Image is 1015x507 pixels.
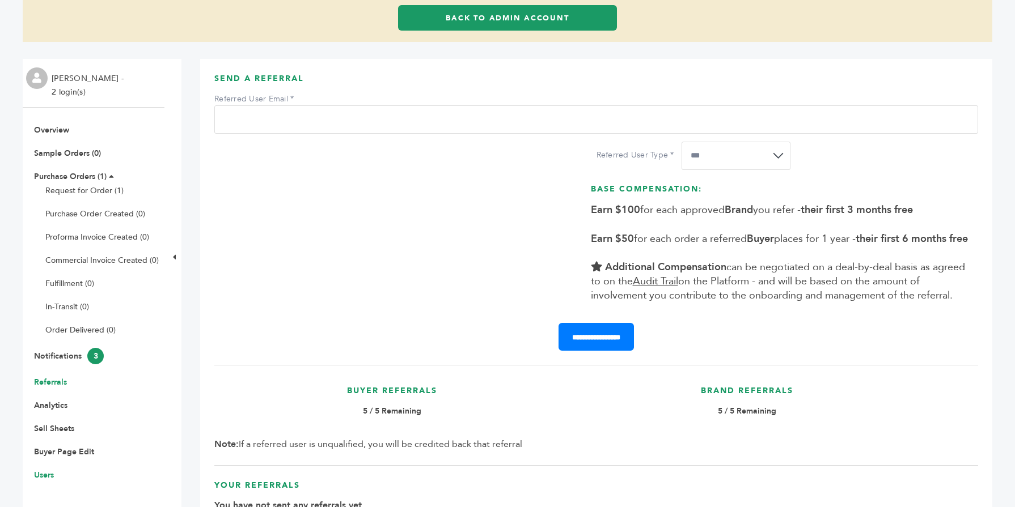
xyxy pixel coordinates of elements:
a: Purchase Order Created (0) [45,208,145,219]
b: Earn $50 [591,232,634,246]
span: 3 [87,348,104,364]
a: Proforma Invoice Created (0) [45,232,149,242]
a: Sell Sheets [34,423,74,434]
h3: Send A Referral [214,73,978,93]
img: profile.png [26,67,48,89]
b: their first 3 months free [801,203,913,217]
a: In-Transit (0) [45,301,89,312]
h3: Buyer Referrals [220,385,564,405]
a: Buyer Page Edit [34,446,94,457]
a: Referrals [34,377,67,387]
b: Earn $100 [591,203,640,217]
b: their first 6 months free [856,232,968,246]
a: Notifications3 [34,351,104,361]
span: If a referred user is unqualified, you will be credited back that referral [214,438,522,450]
b: Additional Compensation [605,260,726,274]
b: Buyer [747,232,774,246]
a: Users [34,470,54,480]
a: Sample Orders (0) [34,148,101,159]
a: Back to Admin Account [398,5,617,31]
b: Note: [214,438,239,450]
a: Commercial Invoice Created (0) [45,255,159,266]
a: Analytics [34,400,67,411]
a: Purchase Orders (1) [34,171,107,182]
a: Fulfillment (0) [45,278,94,289]
h3: Your Referrals [214,480,978,500]
h3: Base Compensation: [591,184,973,203]
a: Overview [34,125,69,135]
h3: Brand Referrals [575,385,919,405]
u: Audit Trail [633,274,678,288]
label: Referred User Email [214,93,294,105]
b: 5 / 5 Remaining [363,406,421,416]
li: [PERSON_NAME] - 2 login(s) [52,72,126,99]
a: Order Delivered (0) [45,325,116,335]
span: for each approved you refer - for each order a referred places for 1 year - can be negotiated on ... [591,203,968,303]
a: Request for Order (1) [45,185,124,196]
b: 5 / 5 Remaining [718,406,776,416]
b: Brand [725,203,753,217]
label: Referred User Type [597,150,676,161]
